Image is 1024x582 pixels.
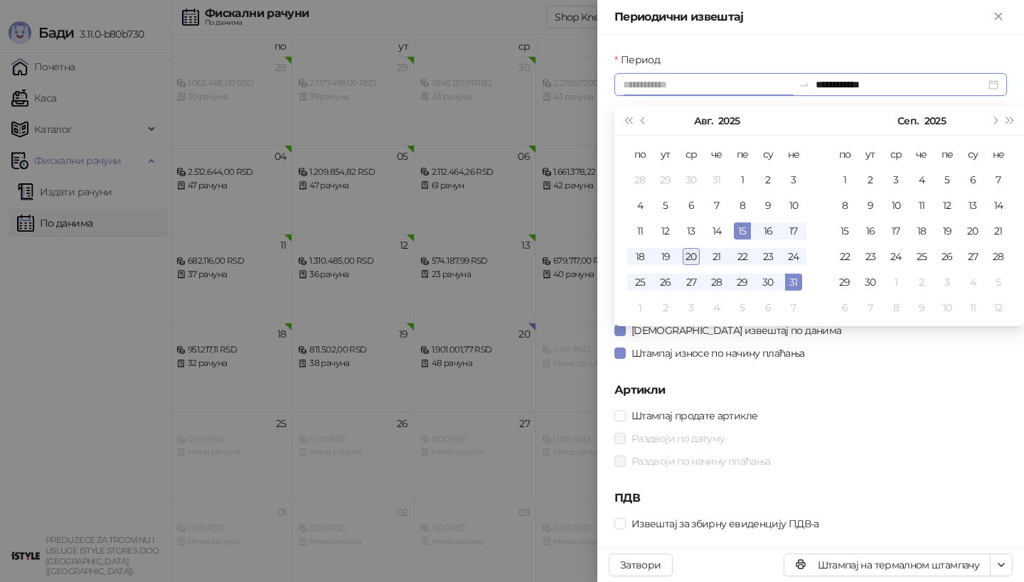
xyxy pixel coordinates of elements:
td: 2025-09-27 [960,244,986,269]
h5: Артикли [614,382,1007,399]
td: 2025-09-04 [909,167,934,193]
td: 2025-09-05 [934,167,960,193]
td: 2025-09-03 [678,295,704,320]
div: 26 [939,248,956,265]
div: 11 [913,197,930,214]
div: 23 [759,248,777,265]
td: 2025-09-18 [909,218,934,244]
td: 2025-09-17 [883,218,909,244]
div: 8 [734,197,751,214]
th: не [986,141,1011,167]
td: 2025-09-06 [960,167,986,193]
td: 2025-09-02 [858,167,883,193]
div: 30 [862,274,879,291]
td: 2025-08-15 [730,218,755,244]
th: ср [883,141,909,167]
button: Изабери месец [897,107,918,135]
div: 9 [862,197,879,214]
td: 2025-08-04 [627,193,653,218]
div: 1 [631,299,649,316]
td: 2025-09-20 [960,218,986,244]
td: 2025-08-28 [704,269,730,295]
span: Штампај продате артикле [626,408,763,424]
td: 2025-09-15 [832,218,858,244]
td: 2025-09-09 [858,193,883,218]
th: пе [934,141,960,167]
span: Штампај износе по начину плаћања [626,345,811,361]
div: 31 [708,171,725,188]
td: 2025-09-06 [755,295,781,320]
th: по [627,141,653,167]
div: 5 [657,197,674,214]
td: 2025-08-26 [653,269,678,295]
button: Следећа година (Control + right) [1003,107,1018,135]
div: 3 [785,171,802,188]
td: 2025-10-05 [986,269,1011,295]
td: 2025-08-17 [781,218,806,244]
div: 25 [913,248,930,265]
td: 2025-08-19 [653,244,678,269]
span: Раздвоји по начину плаћања [626,453,776,469]
td: 2025-10-11 [960,295,986,320]
div: 6 [964,171,981,188]
div: 6 [683,197,700,214]
div: 20 [964,222,981,239]
div: 14 [990,197,1007,214]
td: 2025-09-03 [883,167,909,193]
td: 2025-09-13 [960,193,986,218]
div: 19 [657,248,674,265]
div: 4 [708,299,725,316]
td: 2025-09-30 [858,269,883,295]
th: ут [858,141,883,167]
div: 3 [683,299,700,316]
td: 2025-09-08 [832,193,858,218]
td: 2025-08-18 [627,244,653,269]
button: Изабери месец [694,107,713,135]
div: 16 [862,222,879,239]
td: 2025-10-03 [934,269,960,295]
div: 9 [759,197,777,214]
td: 2025-10-09 [909,295,934,320]
div: 5 [939,171,956,188]
th: су [755,141,781,167]
td: 2025-08-05 [653,193,678,218]
div: 21 [990,222,1007,239]
td: 2025-09-24 [883,244,909,269]
div: 1 [734,171,751,188]
td: 2025-09-29 [832,269,858,295]
div: 31 [785,274,802,291]
div: 25 [631,274,649,291]
td: 2025-09-25 [909,244,934,269]
td: 2025-09-10 [883,193,909,218]
span: Извештај за збирну евиденцију ПДВ-а [626,516,825,532]
div: 5 [990,274,1007,291]
td: 2025-08-08 [730,193,755,218]
td: 2025-08-23 [755,244,781,269]
th: пе [730,141,755,167]
td: 2025-07-31 [704,167,730,193]
div: 16 [759,222,777,239]
div: 29 [836,274,853,291]
div: 30 [759,274,777,291]
div: 2 [913,274,930,291]
div: 14 [708,222,725,239]
label: Период [614,52,668,68]
button: Close [990,9,1007,26]
div: 28 [708,274,725,291]
div: Периодични извештај [614,9,990,26]
div: 28 [631,171,649,188]
td: 2025-09-01 [627,295,653,320]
div: 4 [964,274,981,291]
button: Следећи месец (PageDown) [986,107,1002,135]
h5: ПДВ [614,490,1007,507]
div: 8 [887,299,905,316]
div: 18 [913,222,930,239]
div: 30 [683,171,700,188]
div: 1 [836,171,853,188]
td: 2025-08-03 [781,167,806,193]
div: 3 [887,171,905,188]
div: 29 [657,171,674,188]
div: 6 [759,299,777,316]
td: 2025-08-11 [627,218,653,244]
input: Период [623,77,793,92]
